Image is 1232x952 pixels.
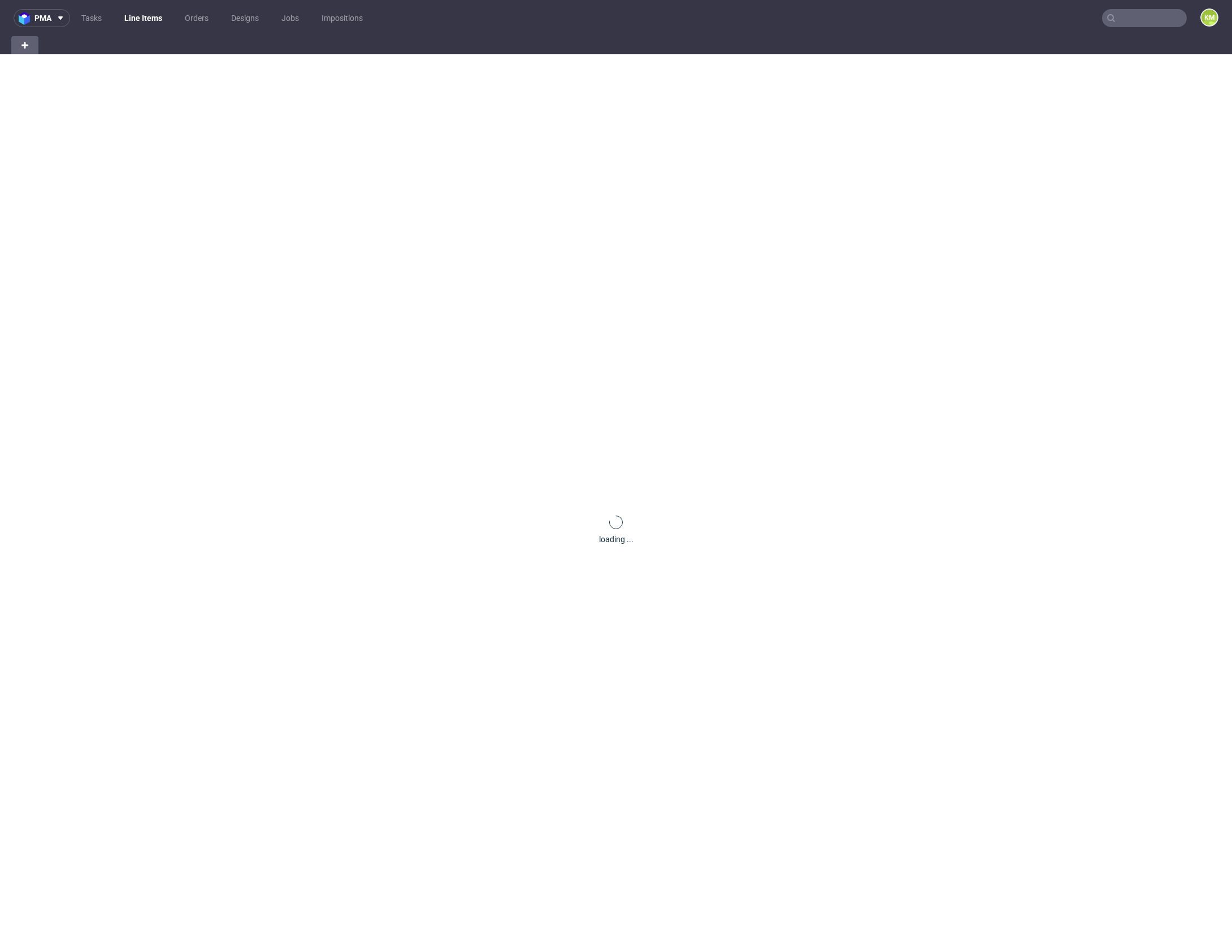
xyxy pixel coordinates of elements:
[224,9,266,27] a: Designs
[1201,10,1217,25] figcaption: KM
[34,14,51,22] span: pma
[14,9,70,27] button: pma
[178,9,215,27] a: Orders
[118,9,169,27] a: Line Items
[315,9,370,27] a: Impositions
[275,9,306,27] a: Jobs
[75,9,109,27] a: Tasks
[599,534,634,545] div: loading ...
[19,12,34,25] img: logo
